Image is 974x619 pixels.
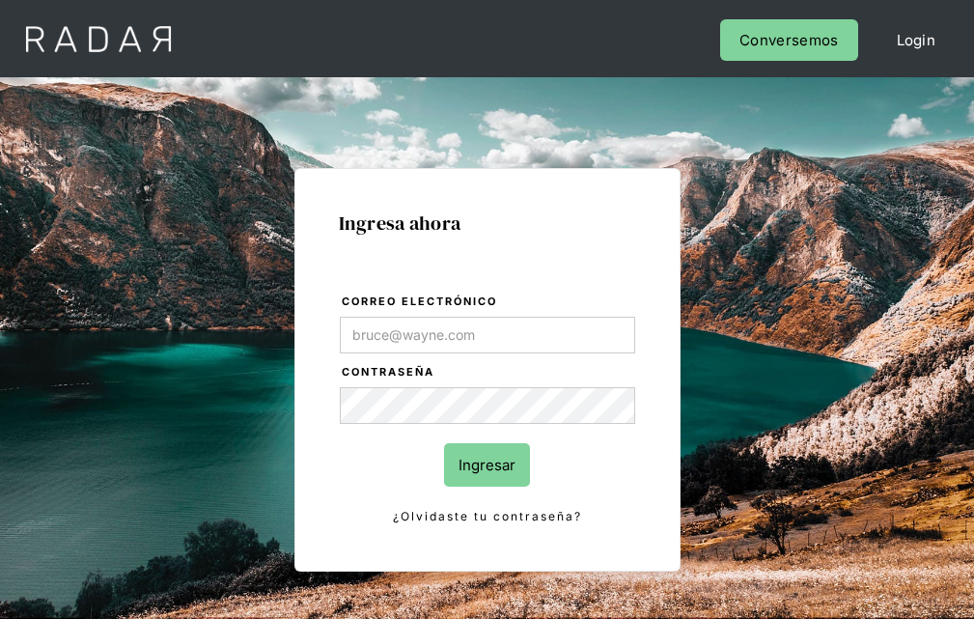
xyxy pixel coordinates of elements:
h1: Ingresa ahora [339,212,636,234]
input: bruce@wayne.com [340,317,635,353]
a: Conversemos [720,19,857,61]
a: Login [877,19,956,61]
a: ¿Olvidaste tu contraseña? [340,506,635,527]
label: Contraseña [342,363,635,382]
input: Ingresar [444,443,530,487]
label: Correo electrónico [342,293,635,312]
form: Login Form [339,292,636,527]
